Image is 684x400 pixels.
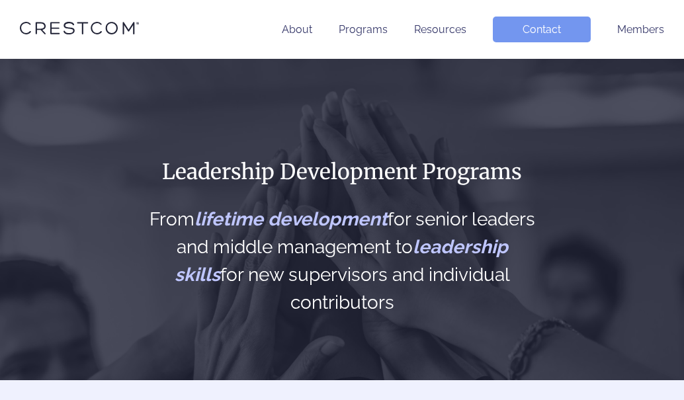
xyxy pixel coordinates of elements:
[282,23,312,36] a: About
[194,208,388,230] span: lifetime development
[617,23,664,36] a: Members
[339,23,388,36] a: Programs
[414,23,466,36] a: Resources
[493,17,591,42] a: Contact
[145,206,540,317] h2: From for senior leaders and middle management to for new supervisors and individual contributors
[175,236,508,286] span: leadership skills
[145,158,540,186] h1: Leadership Development Programs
